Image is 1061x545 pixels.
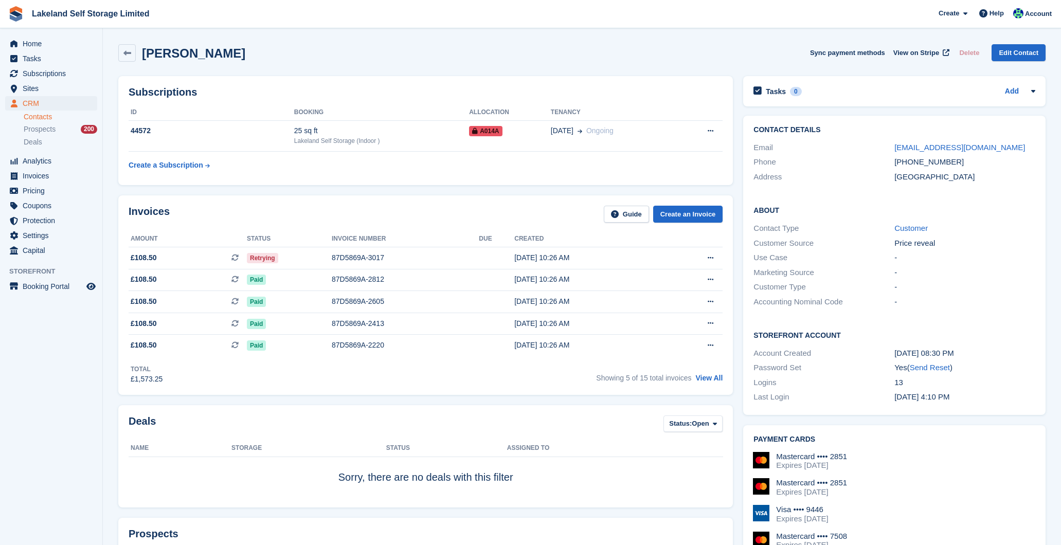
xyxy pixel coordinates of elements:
[332,231,479,247] th: Invoice number
[247,297,266,307] span: Paid
[776,514,828,523] div: Expires [DATE]
[514,274,664,285] div: [DATE] 10:26 AM
[810,44,885,61] button: Sync payment methods
[551,125,573,136] span: [DATE]
[894,224,928,232] a: Customer
[231,440,386,457] th: Storage
[753,330,1035,340] h2: Storefront Account
[753,171,894,183] div: Address
[28,5,154,22] a: Lakeland Self Storage Limited
[386,440,507,457] th: Status
[247,253,278,263] span: Retrying
[131,296,157,307] span: £108.50
[790,87,802,96] div: 0
[332,274,479,285] div: 87D5869A-2812
[776,487,847,497] div: Expires [DATE]
[990,8,1004,19] span: Help
[131,252,157,263] span: £108.50
[894,252,1035,264] div: -
[5,96,97,111] a: menu
[24,112,97,122] a: Contacts
[1013,8,1023,19] img: Steve Aynsley
[129,231,247,247] th: Amount
[5,198,97,213] a: menu
[23,81,84,96] span: Sites
[753,281,894,293] div: Customer Type
[129,528,178,540] h2: Prospects
[753,362,894,374] div: Password Set
[23,198,84,213] span: Coupons
[753,435,1035,444] h2: Payment cards
[5,66,97,81] a: menu
[894,267,1035,279] div: -
[894,348,1035,359] div: [DATE] 08:30 PM
[753,142,894,154] div: Email
[894,238,1035,249] div: Price reveal
[894,392,949,401] time: 2025-06-26 15:10:40 UTC
[514,318,664,329] div: [DATE] 10:26 AM
[753,223,894,234] div: Contact Type
[469,126,502,136] span: A014A
[23,169,84,183] span: Invoices
[596,374,691,382] span: Showing 5 of 15 total invoices
[247,231,332,247] th: Status
[294,136,469,146] div: Lakeland Self Storage (Indoor )
[24,124,56,134] span: Prospects
[894,156,1035,168] div: [PHONE_NUMBER]
[85,280,97,293] a: Preview store
[753,391,894,403] div: Last Login
[5,243,97,258] a: menu
[5,279,97,294] a: menu
[753,377,894,389] div: Logins
[514,252,664,263] div: [DATE] 10:26 AM
[129,104,294,121] th: ID
[5,184,97,198] a: menu
[753,126,1035,134] h2: Contact Details
[23,66,84,81] span: Subscriptions
[5,169,97,183] a: menu
[753,238,894,249] div: Customer Source
[129,415,156,434] h2: Deals
[663,415,723,432] button: Status: Open
[23,228,84,243] span: Settings
[776,532,847,541] div: Mastercard •••• 7508
[889,44,951,61] a: View on Stripe
[479,231,514,247] th: Due
[695,374,723,382] a: View All
[753,205,1035,215] h2: About
[692,419,709,429] span: Open
[5,213,97,228] a: menu
[776,461,847,470] div: Expires [DATE]
[776,452,847,461] div: Mastercard •••• 2851
[131,365,163,374] div: Total
[910,363,950,372] a: Send Reset
[514,231,664,247] th: Created
[992,44,1046,61] a: Edit Contact
[81,125,97,134] div: 200
[753,505,769,521] img: Visa Logo
[894,362,1035,374] div: Yes
[1025,9,1052,19] span: Account
[332,318,479,329] div: 87D5869A-2413
[514,296,664,307] div: [DATE] 10:26 AM
[23,213,84,228] span: Protection
[247,275,266,285] span: Paid
[24,137,97,148] a: Deals
[894,143,1025,152] a: [EMAIL_ADDRESS][DOMAIN_NAME]
[669,419,692,429] span: Status:
[653,206,723,223] a: Create an Invoice
[142,46,245,60] h2: [PERSON_NAME]
[332,252,479,263] div: 87D5869A-3017
[894,296,1035,308] div: -
[907,363,952,372] span: ( )
[894,281,1035,293] div: -
[131,340,157,351] span: £108.50
[5,37,97,51] a: menu
[753,478,769,495] img: Mastercard Logo
[24,124,97,135] a: Prospects 200
[129,440,231,457] th: Name
[129,125,294,136] div: 44572
[24,137,42,147] span: Deals
[131,274,157,285] span: £108.50
[332,340,479,351] div: 87D5869A-2220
